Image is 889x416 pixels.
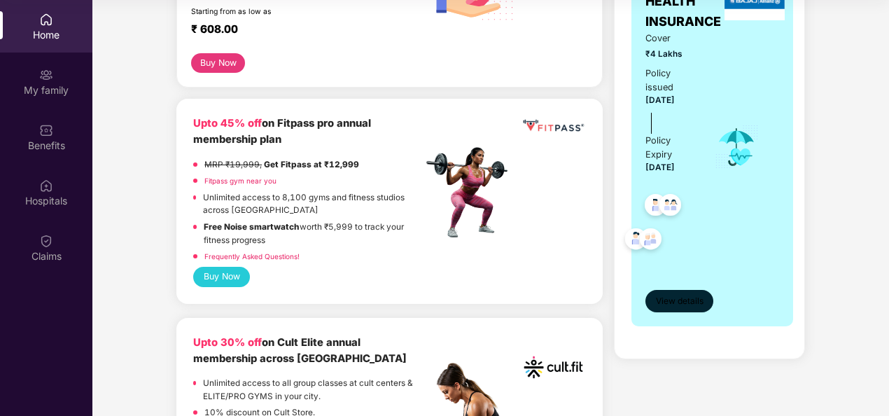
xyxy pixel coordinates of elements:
[264,160,359,169] strong: Get Fitpass at ₹12,999
[191,53,245,73] button: Buy Now
[39,234,53,248] img: svg+xml;base64,PHN2ZyBpZD0iQ2xhaW0iIHhtbG5zPSJodHRwOi8vd3d3LnczLm9yZy8yMDAwL3N2ZyIgd2lkdGg9IjIwIi...
[653,190,687,224] img: svg+xml;base64,PHN2ZyB4bWxucz0iaHR0cDovL3d3dy53My5vcmcvMjAwMC9zdmciIHdpZHRoPSI0OC45MTUiIGhlaWdodD...
[193,267,250,287] button: Buy Now
[645,162,675,172] span: [DATE]
[638,190,673,224] img: svg+xml;base64,PHN2ZyB4bWxucz0iaHR0cDovL3d3dy53My5vcmcvMjAwMC9zdmciIHdpZHRoPSI0OC45NDMiIGhlaWdodD...
[191,22,409,39] div: ₹ 608.00
[39,68,53,82] img: svg+xml;base64,PHN2ZyB3aWR0aD0iMjAiIGhlaWdodD0iMjAiIHZpZXdCb3g9IjAgMCAyMCAyMCIgZmlsbD0ibm9uZSIgeG...
[633,224,668,258] img: svg+xml;base64,PHN2ZyB4bWxucz0iaHR0cDovL3d3dy53My5vcmcvMjAwMC9zdmciIHdpZHRoPSI0OC45NDMiIGhlaWdodD...
[193,336,262,349] b: Upto 30% off
[714,124,759,170] img: icon
[193,336,407,365] b: on Cult Elite annual membership across [GEOGRAPHIC_DATA]
[645,95,675,105] span: [DATE]
[645,32,695,46] span: Cover
[645,134,695,162] div: Policy Expiry
[204,252,300,261] a: Frequently Asked Questions!
[521,335,587,401] img: cult.png
[191,7,363,17] div: Starting from as low as
[203,377,422,403] p: Unlimited access to all group classes at cult centers & ELITE/PRO GYMS in your city.
[204,222,300,232] strong: Free Noise smartwatch
[39,123,53,137] img: svg+xml;base64,PHN2ZyBpZD0iQmVuZWZpdHMiIHhtbG5zPSJodHRwOi8vd3d3LnczLm9yZy8yMDAwL3N2ZyIgd2lkdGg9Ij...
[619,224,653,258] img: svg+xml;base64,PHN2ZyB4bWxucz0iaHR0cDovL3d3dy53My5vcmcvMjAwMC9zdmciIHdpZHRoPSI0OC45NDMiIGhlaWdodD...
[204,176,276,185] a: Fitpass gym near you
[204,160,262,169] del: MRP ₹19,999,
[193,117,262,130] b: Upto 45% off
[204,221,422,247] p: worth ₹5,999 to track your fitness progress
[656,295,703,308] span: View details
[645,67,695,95] div: Policy issued
[39,13,53,27] img: svg+xml;base64,PHN2ZyBpZD0iSG9tZSIgeG1sbnM9Imh0dHA6Ly93d3cudzMub3JnLzIwMDAvc3ZnIiB3aWR0aD0iMjAiIG...
[521,116,587,136] img: fppp.png
[203,191,422,217] p: Unlimited access to 8,100 gyms and fitness studios across [GEOGRAPHIC_DATA]
[39,179,53,193] img: svg+xml;base64,PHN2ZyBpZD0iSG9zcGl0YWxzIiB4bWxucz0iaHR0cDovL3d3dy53My5vcmcvMjAwMC9zdmciIHdpZHRoPS...
[645,290,713,312] button: View details
[645,48,695,61] span: ₹4 Lakhs
[193,117,371,146] b: on Fitpass pro annual membership plan
[422,144,520,242] img: fpp.png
